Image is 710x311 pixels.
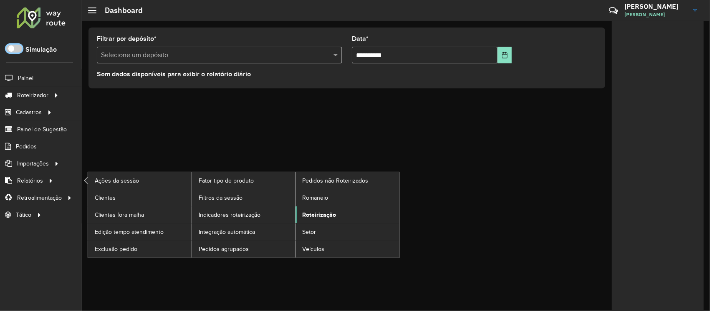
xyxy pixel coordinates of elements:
span: Ações da sessão [95,176,139,185]
a: Roteirização [296,206,399,223]
a: Indicadores roteirização [192,206,296,223]
a: Clientes fora malha [88,206,192,223]
a: Edição tempo atendimento [88,223,192,240]
a: Pedidos não Roteirizados [296,172,399,189]
label: Filtrar por depósito [97,34,157,44]
a: Ações da sessão [88,172,192,189]
button: Choose Date [498,47,512,63]
a: Fator tipo de produto [192,172,296,189]
span: Clientes [95,193,116,202]
span: Veículos [302,245,324,253]
a: Filtros da sessão [192,189,296,206]
span: Pedidos agrupados [199,245,249,253]
span: Pedidos não Roteirizados [302,176,368,185]
span: Roteirização [302,211,336,219]
a: Pedidos agrupados [192,241,296,257]
a: Clientes [88,189,192,206]
a: Integração automática [192,223,296,240]
h3: [PERSON_NAME] [624,3,687,10]
span: Tático [16,211,31,219]
label: Data [352,34,369,44]
span: Fator tipo de produto [199,176,254,185]
span: Pedidos [16,142,37,151]
a: Exclusão pedido [88,241,192,257]
a: Romaneio [296,189,399,206]
span: [PERSON_NAME] [624,11,687,18]
span: Painel de Sugestão [17,125,67,134]
span: Romaneio [302,193,328,202]
span: Cadastros [16,108,42,117]
h2: Dashboard [96,6,143,15]
span: Indicadores roteirização [199,211,260,219]
a: Veículos [296,241,399,257]
span: Exclusão pedido [95,245,137,253]
span: Painel [18,74,33,83]
span: Relatórios [17,176,43,185]
span: Roteirizador [17,91,48,100]
a: Setor [296,223,399,240]
label: Sem dados disponíveis para exibir o relatório diário [97,69,251,79]
a: Contato Rápido [604,2,622,20]
span: Filtros da sessão [199,193,243,202]
span: Setor [302,228,316,236]
span: Integração automática [199,228,255,236]
span: Importações [17,159,49,168]
span: Clientes fora malha [95,211,144,219]
label: Simulação [25,45,57,55]
span: Retroalimentação [17,193,62,202]
span: Edição tempo atendimento [95,228,164,236]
